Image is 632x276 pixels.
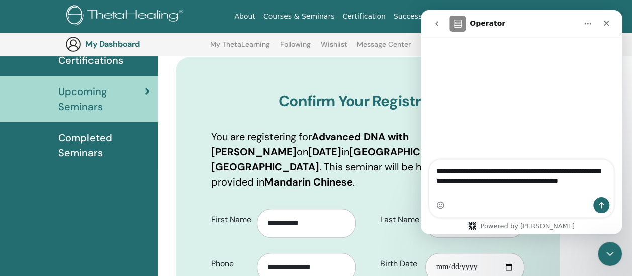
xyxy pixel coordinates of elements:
[390,7,453,26] a: Success Stories
[338,7,389,26] a: Certification
[211,92,524,110] h3: Confirm Your Registration
[497,7,523,26] a: Store
[65,36,81,52] img: generic-user-icon.jpg
[453,7,497,26] a: Resources
[357,40,411,56] a: Message Center
[259,7,339,26] a: Courses & Seminars
[308,145,341,158] b: [DATE]
[58,84,145,114] span: Upcoming Seminars
[264,175,353,189] b: Mandarin Chinese
[373,254,426,273] label: Birth Date
[421,10,622,234] iframe: Intercom live chat
[66,5,187,28] img: logo.png
[321,40,347,56] a: Wishlist
[210,40,270,56] a: My ThetaLearning
[204,254,257,273] label: Phone
[230,7,259,26] a: About
[280,40,311,56] a: Following
[211,145,460,173] b: [GEOGRAPHIC_DATA], [GEOGRAPHIC_DATA]
[85,39,186,49] h3: My Dashboard
[373,210,426,229] label: Last Name
[598,242,622,266] iframe: Intercom live chat
[58,130,150,160] span: Completed Seminars
[211,129,524,190] p: You are registering for on in . This seminar will be held and will be provided in .
[58,53,123,68] span: Certifications
[204,210,257,229] label: First Name
[211,130,409,158] b: Advanced DNA with [PERSON_NAME]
